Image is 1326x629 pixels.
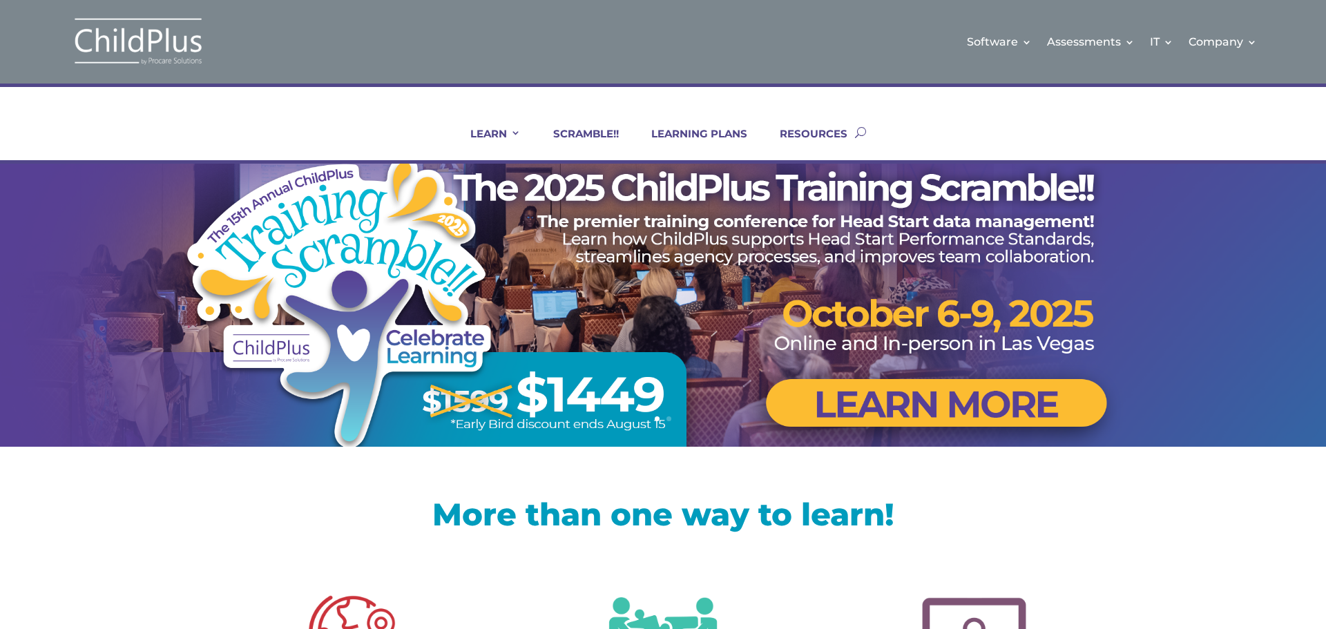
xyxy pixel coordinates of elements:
[453,127,521,160] a: LEARN
[762,127,847,160] a: RESOURCES
[1189,14,1257,70] a: Company
[634,127,747,160] a: LEARNING PLANS
[221,499,1105,536] h1: More than one way to learn!
[1150,14,1173,70] a: IT
[666,416,671,421] a: 2
[536,127,619,160] a: SCRAMBLE!!
[655,416,660,421] a: 1
[1047,14,1135,70] a: Assessments
[967,14,1032,70] a: Software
